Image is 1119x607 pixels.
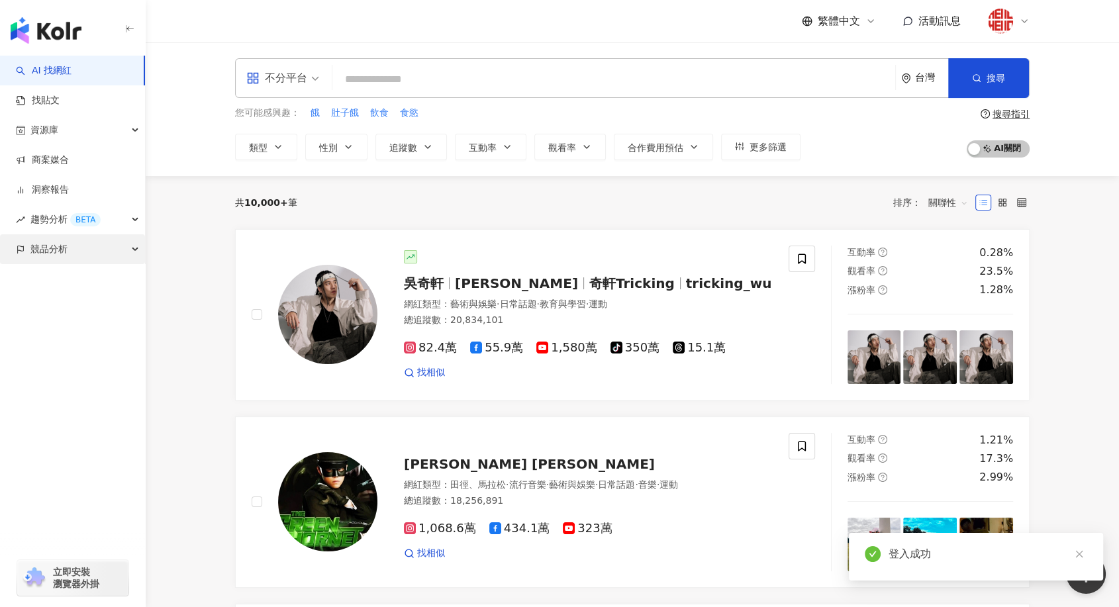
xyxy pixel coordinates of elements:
a: 洞察報告 [16,183,69,197]
button: 肚子餓 [330,106,360,120]
span: close [1075,549,1084,559]
span: question-circle [878,248,887,257]
span: 運動 [589,299,607,309]
span: check-circle [865,546,881,562]
button: 搜尋 [948,58,1029,98]
span: 觀看率 [848,453,875,463]
div: 0.28% [979,246,1013,260]
span: 立即安裝 瀏覽器外掛 [53,566,99,590]
span: 日常話題 [598,479,635,490]
span: · [546,479,548,490]
a: KOL Avatar[PERSON_NAME] [PERSON_NAME]網紅類型：田徑、馬拉松·流行音樂·藝術與娛樂·日常話題·音樂·運動總追蹤數：18,256,8911,068.6萬434.... [235,416,1030,588]
img: post-image [848,330,901,384]
img: post-image [959,518,1013,571]
div: 網紅類型 ： [404,479,773,492]
button: 餓 [310,106,320,120]
span: question-circle [878,453,887,463]
span: 吳奇軒 [404,275,444,291]
div: 網紅類型 ： [404,298,773,311]
span: 運動 [659,479,678,490]
span: 互動率 [848,247,875,257]
span: 1,068.6萬 [404,522,476,536]
span: 教育與學習 [540,299,586,309]
a: 找相似 [404,547,445,560]
span: 飲食 [370,107,389,120]
span: · [506,479,509,490]
div: 23.5% [979,264,1013,279]
div: 總追蹤數 ： 20,834,101 [404,314,773,327]
span: rise [16,215,25,224]
span: 10,000+ [244,197,288,208]
a: 找貼文 [16,94,60,107]
span: · [586,299,589,309]
span: 繁體中文 [818,14,860,28]
span: 肚子餓 [331,107,359,120]
span: · [497,299,499,309]
img: post-image [959,330,1013,384]
button: 合作費用預估 [614,134,713,160]
span: 合作費用預估 [628,142,683,153]
img: post-image [848,518,901,571]
span: 您可能感興趣： [235,107,300,120]
span: 類型 [249,142,268,153]
span: 觀看率 [548,142,576,153]
span: 觀看率 [848,265,875,276]
span: 資源庫 [30,115,58,145]
span: question-circle [981,109,990,118]
span: 找相似 [417,366,445,379]
span: [PERSON_NAME] [PERSON_NAME] [404,456,655,472]
span: 藝術與娛樂 [549,479,595,490]
button: 類型 [235,134,297,160]
span: question-circle [878,473,887,482]
div: 共 筆 [235,197,297,208]
img: logo [11,17,81,44]
span: 55.9萬 [470,341,523,355]
span: question-circle [878,266,887,275]
div: 總追蹤數 ： 18,256,891 [404,494,773,508]
span: 追蹤數 [389,142,417,153]
div: 1.21% [979,433,1013,447]
span: question-circle [878,435,887,444]
span: · [536,299,539,309]
span: 82.4萬 [404,341,457,355]
button: 更多篩選 [721,134,801,160]
a: KOL Avatar吳奇軒[PERSON_NAME]奇軒Trickingtricking_wu網紅類型：藝術與娛樂·日常話題·教育與學習·運動總追蹤數：20,834,10182.4萬55.9萬1... [235,229,1030,400]
span: 餓 [311,107,320,120]
button: 食慾 [399,106,419,120]
div: 1.28% [979,283,1013,297]
span: 搜尋 [987,73,1005,83]
a: chrome extension立即安裝 瀏覽器外掛 [17,560,128,596]
span: tricking_wu [686,275,772,291]
span: 日常話題 [499,299,536,309]
span: · [635,479,638,490]
img: post-image [903,518,957,571]
span: 漲粉率 [848,472,875,483]
span: 性別 [319,142,338,153]
span: 藝術與娛樂 [450,299,497,309]
a: searchAI 找網紅 [16,64,72,77]
span: appstore [246,71,260,85]
span: 音樂 [638,479,657,490]
span: 互動率 [469,142,497,153]
span: 流行音樂 [509,479,546,490]
div: 台灣 [915,72,948,83]
span: 323萬 [563,522,612,536]
span: 田徑、馬拉松 [450,479,506,490]
span: 434.1萬 [489,522,550,536]
div: 不分平台 [246,68,307,89]
span: question-circle [878,285,887,295]
div: 排序： [893,192,975,213]
span: · [595,479,598,490]
img: chrome extension [21,567,47,588]
img: post-image [903,330,957,384]
span: 奇軒Tricking [589,275,675,291]
img: KOL Avatar [278,452,377,551]
span: environment [901,73,911,83]
div: 17.3% [979,451,1013,466]
div: 2.99% [979,470,1013,485]
span: [PERSON_NAME] [455,275,578,291]
button: 觀看率 [534,134,606,160]
span: 更多篩選 [750,142,787,152]
button: 追蹤數 [375,134,447,160]
img: %E5%A5%BD%E4%BA%8Blogo20180824.png [988,9,1013,34]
